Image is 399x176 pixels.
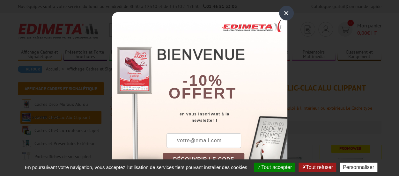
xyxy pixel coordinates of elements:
button: Tout refuser [299,163,336,172]
font: offert [168,85,237,102]
input: votre@email.com [166,133,241,148]
button: Personnaliser (fenêtre modale) [340,163,377,172]
b: -10% [183,72,223,89]
div: en vous inscrivant à la newsletter ! [163,111,287,124]
span: En poursuivant votre navigation, vous acceptez l'utilisation de services tiers pouvant installer ... [22,165,250,170]
button: DÉCOUVRIR LE CODE [163,153,245,166]
div: × [279,6,294,20]
button: Tout accepter [254,163,295,172]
